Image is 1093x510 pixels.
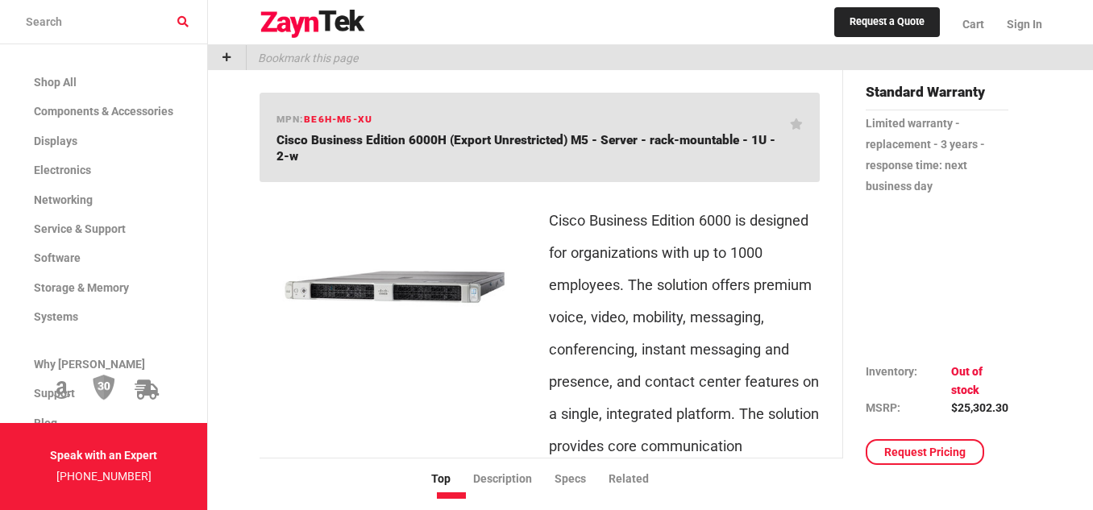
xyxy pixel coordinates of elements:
p: Limited warranty - replacement - 3 years - response time: next business day [866,114,1008,197]
span: Shop All [34,76,77,89]
strong: Speak with an Expert [50,449,157,462]
span: Cisco Business Edition 6000H (Export Unrestricted) M5 - Server - rack-mountable - 1U - 2-w [276,133,775,164]
td: MSRP [866,399,951,417]
span: Electronics [34,164,91,176]
li: Top [431,470,473,487]
span: Storage & Memory [34,281,129,294]
span: Software [34,251,81,264]
li: Description [473,470,555,487]
a: Sign In [995,4,1042,44]
img: BE6H-M5-XU -- Cisco Business Edition 6000H (Export Unrestricted) M5 - Server - rack-mountable - 1... [272,195,517,379]
h6: mpn: [276,112,373,127]
span: Networking [34,193,93,206]
span: Components & Accessories [34,105,173,118]
li: Specs [555,470,609,487]
span: Why [PERSON_NAME] [34,358,145,371]
a: [PHONE_NUMBER] [56,470,152,483]
td: Inventory [866,363,951,399]
a: Cart [951,4,995,44]
span: Systems [34,310,78,323]
img: 30 Day Return Policy [93,374,115,401]
span: Cart [962,18,984,31]
h4: Standard Warranty [866,81,1008,110]
a: Request Pricing [866,439,984,465]
span: Displays [34,135,77,147]
img: logo [260,10,366,39]
span: Service & Support [34,222,126,235]
span: Out of stock [951,365,983,396]
span: BE6H-M5-XU [304,114,372,125]
p: Bookmark this page [247,45,358,70]
li: Related [609,470,671,487]
a: Request a Quote [834,7,940,38]
td: $25,302.30 [951,399,1008,417]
